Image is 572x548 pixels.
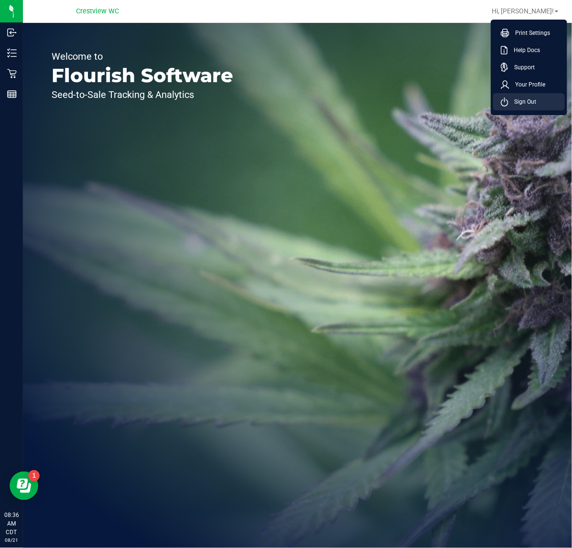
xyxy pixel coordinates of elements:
iframe: Resource center unread badge [28,470,40,482]
span: Help Docs [508,45,540,55]
a: Help Docs [501,45,561,55]
span: Your Profile [509,80,545,89]
inline-svg: Reports [7,89,17,99]
span: Crestview WC [76,7,119,15]
span: Print Settings [509,28,550,38]
span: Support [508,63,535,72]
inline-svg: Retail [7,69,17,78]
p: 08/21 [4,537,19,544]
iframe: Resource center [10,472,38,500]
span: Sign Out [508,97,536,107]
p: Seed-to-Sale Tracking & Analytics [52,90,233,99]
a: Support [501,63,561,72]
p: Flourish Software [52,66,233,85]
inline-svg: Inbound [7,28,17,37]
span: Hi, [PERSON_NAME]! [492,7,554,15]
inline-svg: Inventory [7,48,17,58]
li: Sign Out [493,93,565,110]
p: Welcome to [52,52,233,61]
p: 08:36 AM CDT [4,511,19,537]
